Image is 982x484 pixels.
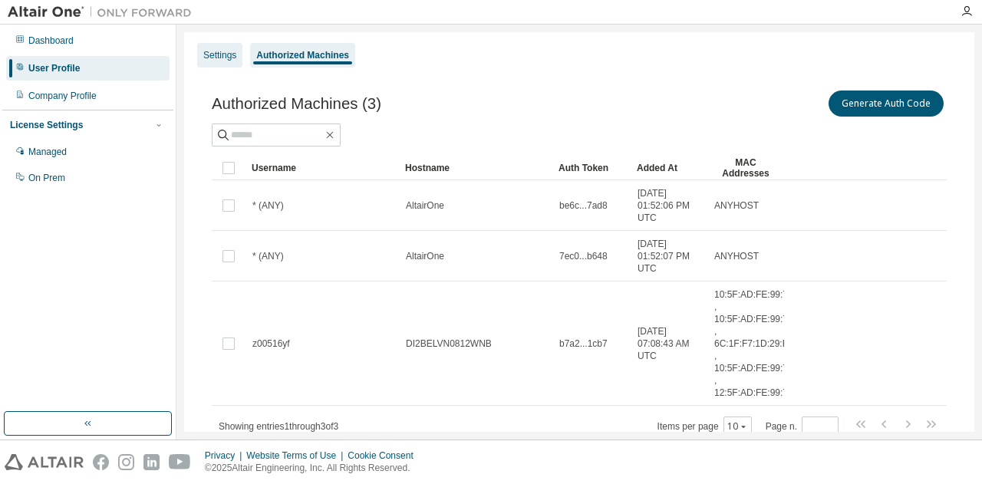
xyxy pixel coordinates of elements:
[10,119,83,131] div: License Settings
[219,421,338,432] span: Showing entries 1 through 3 of 3
[727,420,748,433] button: 10
[93,454,109,470] img: facebook.svg
[829,91,944,117] button: Generate Auth Code
[252,337,290,350] span: z00516yf
[252,156,393,180] div: Username
[713,156,778,180] div: MAC Addresses
[637,156,701,180] div: Added At
[118,454,134,470] img: instagram.svg
[406,250,444,262] span: AltairOne
[559,156,624,180] div: Auth Token
[559,337,608,350] span: b7a2...1cb7
[714,288,795,399] span: 10:5F:AD:FE:99:7F , 10:5F:AD:FE:99:7C , 6C:1F:F7:1D:29:B8 , 10:5F:AD:FE:99:7B , 12:5F:AD:FE:99:7B
[205,462,423,475] p: © 2025 Altair Engineering, Inc. All Rights Reserved.
[766,417,839,436] span: Page n.
[246,449,348,462] div: Website Terms of Use
[638,238,700,275] span: [DATE] 01:52:07 PM UTC
[5,454,84,470] img: altair_logo.svg
[559,199,608,212] span: be6c...7ad8
[252,199,284,212] span: * (ANY)
[256,49,349,61] div: Authorized Machines
[559,250,608,262] span: 7ec0...b648
[638,187,700,224] span: [DATE] 01:52:06 PM UTC
[714,199,759,212] span: ANYHOST
[405,156,546,180] div: Hostname
[169,454,191,470] img: youtube.svg
[205,449,246,462] div: Privacy
[714,250,759,262] span: ANYHOST
[28,90,97,102] div: Company Profile
[406,199,444,212] span: AltairOne
[212,95,381,113] span: Authorized Machines (3)
[28,172,65,184] div: On Prem
[252,250,284,262] span: * (ANY)
[657,417,752,436] span: Items per page
[28,35,74,47] div: Dashboard
[28,62,80,74] div: User Profile
[406,337,492,350] span: DI2BELVN0812WNB
[143,454,160,470] img: linkedin.svg
[348,449,422,462] div: Cookie Consent
[8,5,199,20] img: Altair One
[203,49,236,61] div: Settings
[638,325,700,362] span: [DATE] 07:08:43 AM UTC
[28,146,67,158] div: Managed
